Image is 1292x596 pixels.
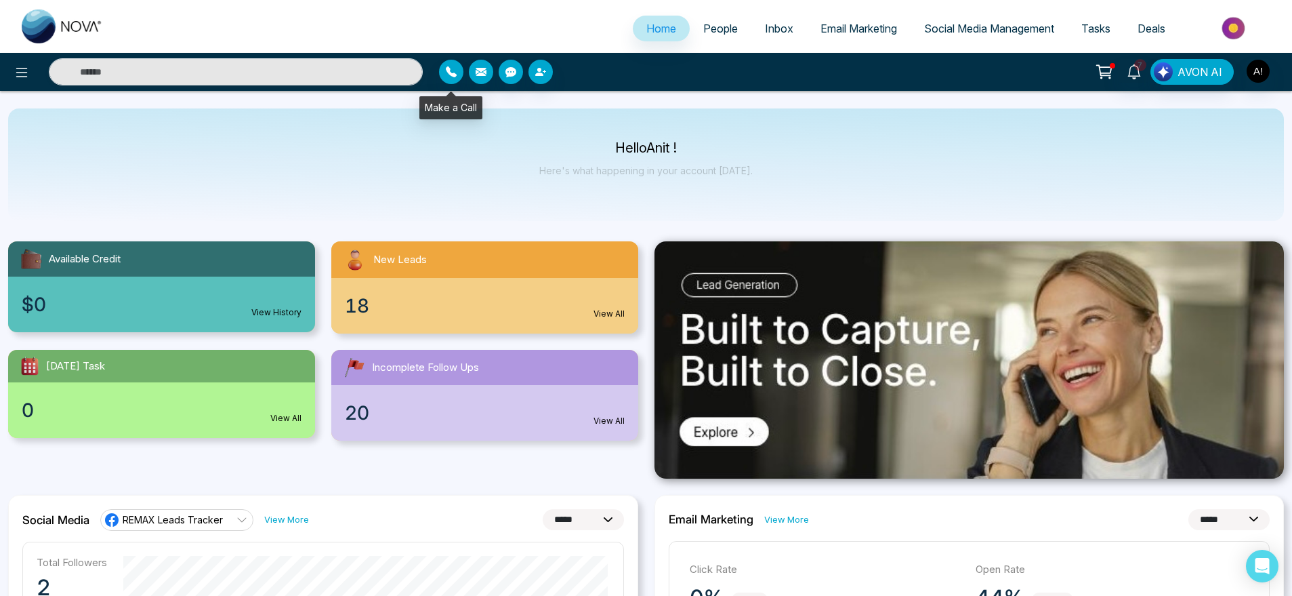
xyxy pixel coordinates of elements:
span: New Leads [373,252,427,268]
span: REMAX Leads Tracker [123,513,223,526]
img: newLeads.svg [342,247,368,273]
a: View More [264,513,309,526]
span: Incomplete Follow Ups [372,360,479,376]
a: View All [270,412,301,424]
div: Open Intercom Messenger [1246,550,1278,582]
span: 20 [345,399,369,427]
a: Inbox [751,16,807,41]
span: Social Media Management [924,22,1054,35]
p: Total Followers [37,556,107,569]
a: View History [251,306,301,319]
img: todayTask.svg [19,355,41,377]
span: $0 [22,290,46,319]
span: Email Marketing [820,22,897,35]
p: Hello Anit ! [539,142,753,154]
img: Market-place.gif [1186,13,1284,43]
a: Home [633,16,690,41]
span: Inbox [765,22,793,35]
a: View More [764,513,809,526]
a: Email Marketing [807,16,911,41]
img: availableCredit.svg [19,247,43,271]
a: Incomplete Follow Ups20View All [323,350,646,441]
span: 18 [345,292,369,320]
a: View All [593,308,625,320]
a: Tasks [1068,16,1124,41]
span: Home [646,22,676,35]
span: 0 [22,396,34,424]
span: AVON AI [1178,64,1222,80]
a: 7 [1118,59,1150,83]
a: People [690,16,751,41]
span: Deals [1138,22,1165,35]
img: followUps.svg [342,355,367,380]
img: Nova CRM Logo [22,9,103,43]
a: Deals [1124,16,1179,41]
a: View All [593,415,625,427]
img: Lead Flow [1154,62,1173,81]
img: User Avatar [1247,60,1270,83]
div: Make a Call [419,96,482,119]
button: AVON AI [1150,59,1234,85]
span: People [703,22,738,35]
a: New Leads18View All [323,241,646,334]
h2: Social Media [22,513,89,527]
a: Social Media Management [911,16,1068,41]
span: Tasks [1081,22,1110,35]
p: Click Rate [690,562,963,578]
h2: Email Marketing [669,513,753,526]
p: Open Rate [976,562,1249,578]
span: 7 [1134,59,1146,71]
img: . [654,241,1285,479]
span: Available Credit [49,252,121,267]
span: [DATE] Task [46,359,105,374]
p: Here's what happening in your account [DATE]. [539,165,753,176]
